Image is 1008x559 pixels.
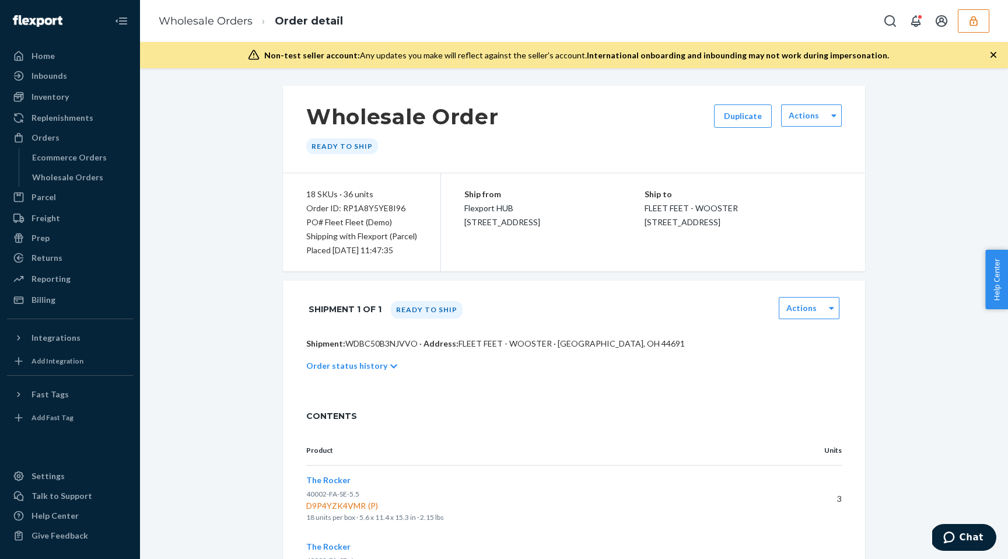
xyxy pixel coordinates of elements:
[306,187,417,201] div: 18 SKUs · 36 units
[306,138,378,154] div: Ready to ship
[645,187,842,201] p: Ship to
[932,524,996,553] iframe: Opens a widget where you can chat to one of our agents
[306,474,351,486] button: The Rocker
[32,413,73,422] div: Add Fast Tag
[32,70,67,82] div: Inbounds
[32,510,79,522] div: Help Center
[464,203,540,227] span: Flexport HUB [STREET_ADDRESS]
[306,541,351,551] span: The Rocker
[7,249,133,267] a: Returns
[32,332,80,344] div: Integrations
[306,215,417,229] div: PO# Fleet Fleet (Demo)
[306,338,842,350] p: WDBC50B3NJVVO · FLEET FEET - WOOSTER · [GEOGRAPHIC_DATA], OH 44691
[32,50,55,62] div: Home
[7,385,133,404] button: Fast Tags
[878,9,902,33] button: Open Search Box
[793,445,842,456] p: Units
[904,9,928,33] button: Open notifications
[306,410,842,422] span: CONTENTS
[7,352,133,371] a: Add Integration
[789,110,819,121] label: Actions
[7,526,133,545] button: Give Feedback
[32,252,62,264] div: Returns
[7,291,133,309] a: Billing
[32,490,92,502] div: Talk to Support
[587,50,889,60] span: International onboarding and inbounding may not work during impersonation.
[7,329,133,347] button: Integrations
[32,152,107,163] div: Ecommerce Orders
[32,112,93,124] div: Replenishments
[7,229,133,247] a: Prep
[32,191,56,203] div: Parcel
[110,9,133,33] button: Close Navigation
[7,506,133,525] a: Help Center
[306,104,499,129] h1: Wholesale Order
[32,172,103,183] div: Wholesale Orders
[7,67,133,85] a: Inbounds
[306,445,774,456] p: Product
[306,229,417,243] p: Shipping with Flexport (Parcel)
[645,203,738,227] span: FLEET FEET - WOOSTER [STREET_ADDRESS]
[985,250,1008,309] button: Help Center
[32,470,65,482] div: Settings
[26,168,134,187] a: Wholesale Orders
[7,88,133,106] a: Inventory
[32,356,83,366] div: Add Integration
[159,15,253,27] a: Wholesale Orders
[32,294,55,306] div: Billing
[32,530,88,541] div: Give Feedback
[32,91,69,103] div: Inventory
[7,270,133,288] a: Reporting
[930,9,953,33] button: Open account menu
[7,109,133,127] a: Replenishments
[275,15,343,27] a: Order detail
[786,302,817,314] label: Actions
[7,209,133,228] a: Freight
[32,212,60,224] div: Freight
[306,338,345,348] span: Shipment:
[7,128,133,147] a: Orders
[264,50,889,61] div: Any updates you make will reflect against the seller's account.
[306,201,417,215] div: Order ID: RP1A8Y5YE8I96
[306,490,359,498] span: 40002-FA-SE-5.5
[7,467,133,485] a: Settings
[7,408,133,427] a: Add Fast Tag
[306,360,387,372] p: Order status history
[7,188,133,207] a: Parcel
[7,47,133,65] a: Home
[32,389,69,400] div: Fast Tags
[714,104,772,128] button: Duplicate
[7,487,133,505] button: Talk to Support
[391,301,463,319] div: Ready to ship
[306,541,351,553] button: The Rocker
[306,500,774,512] span: D9P4YZK4VMR
[32,273,71,285] div: Reporting
[32,232,50,244] div: Prep
[306,475,351,485] span: The Rocker
[309,297,381,322] h1: Shipment 1 of 1
[149,4,352,39] ol: breadcrumbs
[32,132,60,144] div: Orders
[306,243,417,257] div: Placed [DATE] 11:47:35
[306,512,774,523] p: 18 units per box · 5.6 x 11.4 x 15.3 in · 2.15 lbs
[13,15,62,27] img: Flexport logo
[264,50,360,60] span: Non-test seller account:
[464,187,645,201] p: Ship from
[793,493,842,505] p: 3
[26,148,134,167] a: Ecommerce Orders
[423,338,459,348] span: Address:
[366,500,380,512] div: (P)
